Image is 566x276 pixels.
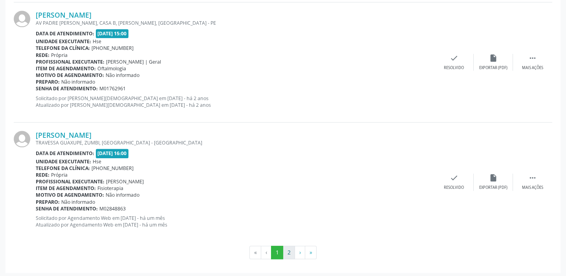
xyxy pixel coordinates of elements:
[36,172,49,178] b: Rede:
[450,174,458,182] i: check
[93,158,101,165] span: Hse
[93,38,101,45] span: Hse
[528,54,537,62] i: 
[522,65,543,71] div: Mais ações
[305,246,317,259] button: Go to last page
[522,185,543,190] div: Mais ações
[271,246,283,259] button: Go to page 1
[61,199,95,205] span: Não informado
[36,139,434,146] div: TRAVESSA GUAXUPE, ZUMBI, [GEOGRAPHIC_DATA] - [GEOGRAPHIC_DATA]
[36,30,94,37] b: Data de atendimento:
[36,85,98,92] b: Senha de atendimento:
[36,165,90,172] b: Telefone da clínica:
[92,165,134,172] span: [PHONE_NUMBER]
[444,185,464,190] div: Resolvido
[36,131,92,139] a: [PERSON_NAME]
[36,178,104,185] b: Profissional executante:
[295,246,305,259] button: Go to next page
[36,205,98,212] b: Senha de atendimento:
[96,29,129,38] span: [DATE] 15:00
[450,54,458,62] i: check
[489,54,498,62] i: insert_drive_file
[489,174,498,182] i: insert_drive_file
[97,185,123,192] span: Fisioterapia
[479,65,507,71] div: Exportar (PDF)
[92,45,134,51] span: [PHONE_NUMBER]
[479,185,507,190] div: Exportar (PDF)
[36,95,434,108] p: Solicitado por [PERSON_NAME][DEMOGRAPHIC_DATA] em [DATE] - há 2 anos Atualizado por [PERSON_NAME]...
[99,205,126,212] span: M02848863
[444,65,464,71] div: Resolvido
[36,185,96,192] b: Item de agendamento:
[36,215,434,228] p: Solicitado por Agendamento Web em [DATE] - há um mês Atualizado por Agendamento Web em [DATE] - h...
[36,52,49,58] b: Rede:
[96,149,129,158] span: [DATE] 16:00
[36,45,90,51] b: Telefone da clínica:
[36,199,60,205] b: Preparo:
[14,246,552,259] ul: Pagination
[528,174,537,182] i: 
[106,72,139,79] span: Não informado
[36,58,104,65] b: Profissional executante:
[14,131,30,147] img: img
[36,72,104,79] b: Motivo de agendamento:
[36,20,434,26] div: AV PADRE [PERSON_NAME], CASA B, [PERSON_NAME], [GEOGRAPHIC_DATA] - PE
[36,11,92,19] a: [PERSON_NAME]
[51,172,68,178] span: Própria
[106,58,161,65] span: [PERSON_NAME] | Geral
[36,150,94,157] b: Data de atendimento:
[61,79,95,85] span: Não informado
[51,52,68,58] span: Própria
[36,65,96,72] b: Item de agendamento:
[36,158,91,165] b: Unidade executante:
[97,65,126,72] span: Oftalmologia
[106,192,139,198] span: Não informado
[14,11,30,27] img: img
[99,85,126,92] span: M01762961
[283,246,295,259] button: Go to page 2
[36,38,91,45] b: Unidade executante:
[106,178,144,185] span: [PERSON_NAME]
[36,192,104,198] b: Motivo de agendamento:
[36,79,60,85] b: Preparo:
